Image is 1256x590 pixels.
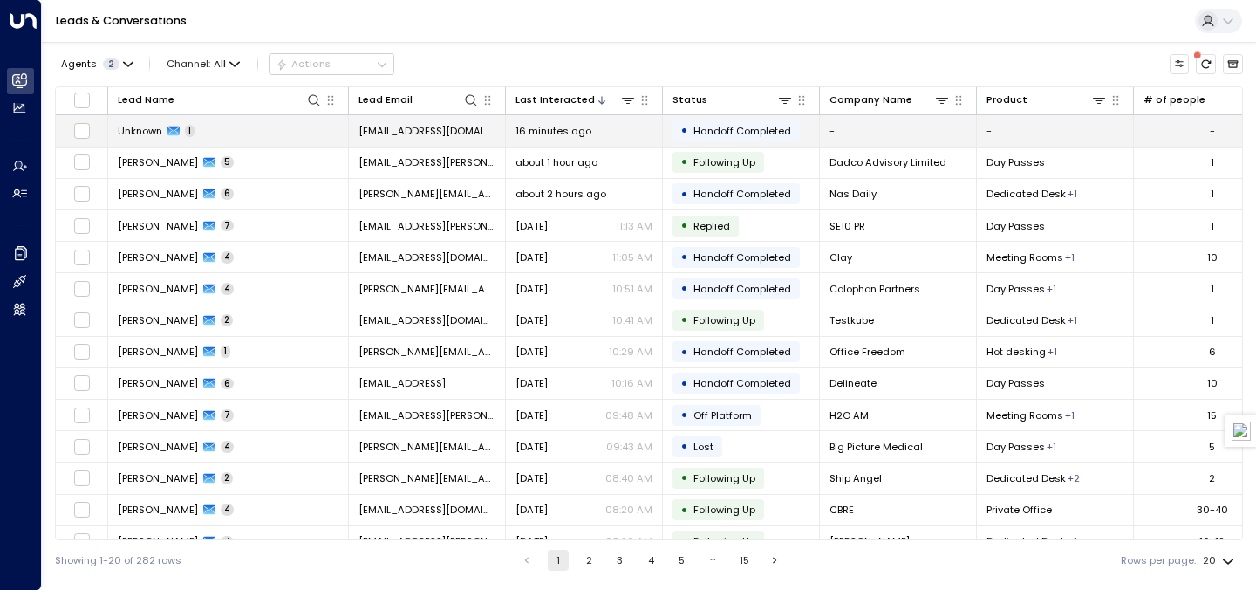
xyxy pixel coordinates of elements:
[829,534,910,548] span: Compton
[672,92,707,108] div: Status
[680,214,688,237] div: •
[221,346,230,358] span: 1
[1065,250,1075,264] div: Private Office
[118,534,198,548] span: Robyn Osborne
[1211,187,1214,201] div: 1
[734,550,754,571] button: Go to page 15
[221,156,234,168] span: 5
[693,345,791,359] span: Handoff Completed
[55,54,138,73] button: Agents2
[680,119,688,142] div: •
[986,92,1027,108] div: Product
[221,251,234,264] span: 4
[986,155,1045,169] span: Day Passes
[515,155,597,169] span: about 1 hour ago
[977,115,1134,146] td: -
[680,340,688,364] div: •
[680,308,688,332] div: •
[680,403,688,427] div: •
[829,440,923,454] span: Big Picture Medical
[986,408,1063,422] span: Meeting Rooms
[358,92,479,108] div: Lead Email
[515,408,548,422] span: Yesterday
[161,54,246,73] span: Channel:
[1170,54,1190,74] button: Customize
[693,534,755,548] span: Following Up
[606,440,652,454] p: 09:43 AM
[1143,92,1205,108] div: # of people
[118,250,198,264] span: Imane Mabrouk
[73,470,91,487] span: Toggle select row
[358,282,495,296] span: chris@clphn.com
[1211,282,1214,296] div: 1
[221,378,234,390] span: 6
[680,182,688,206] div: •
[161,54,246,73] button: Channel:All
[829,92,950,108] div: Company Name
[1196,54,1216,74] span: There are new threads available. Refresh the grid to view the latest updates.
[829,219,865,233] span: SE10 PR
[221,472,233,484] span: 2
[515,534,548,548] span: Yesterday
[73,280,91,298] span: Toggle select row
[358,187,495,201] span: tara@nasdaily.com
[55,553,181,568] div: Showing 1-20 of 282 rows
[1211,313,1214,327] div: 1
[1203,550,1238,572] div: 20
[61,59,97,69] span: Agents
[829,503,854,517] span: CBRE
[1047,282,1056,296] div: Hot desking
[515,187,606,201] span: about 2 hours ago
[358,92,413,108] div: Lead Email
[829,471,882,485] span: Ship Angel
[986,471,1066,485] span: Dedicated Desk
[1209,345,1216,359] div: 6
[693,503,755,517] span: Following Up
[612,250,652,264] p: 11:05 AM
[693,471,755,485] span: Following Up
[605,503,652,517] p: 08:20 AM
[680,150,688,174] div: •
[358,534,495,548] span: RO@compton.london
[73,92,91,109] span: Toggle select all
[578,550,599,571] button: Go to page 2
[221,504,234,516] span: 4
[515,503,548,517] span: Yesterday
[221,283,234,295] span: 4
[605,408,652,422] p: 09:48 AM
[73,343,91,360] span: Toggle select row
[73,217,91,235] span: Toggle select row
[269,53,394,74] div: Button group with a nested menu
[1065,408,1075,422] div: Private Office
[829,187,877,201] span: Nas Daily
[612,282,652,296] p: 10:51 AM
[214,58,226,70] span: All
[1207,250,1218,264] div: 10
[611,376,652,390] p: 10:16 AM
[358,313,495,327] span: sholland6991@gmail.com
[358,345,495,359] span: lee@officefreedom.com
[609,345,652,359] p: 10:29 AM
[276,58,331,70] div: Actions
[986,313,1066,327] span: Dedicated Desk
[73,185,91,202] span: Toggle select row
[221,220,234,232] span: 7
[1211,155,1214,169] div: 1
[221,314,233,326] span: 2
[1068,187,1077,201] div: Hot desking
[118,92,322,108] div: Lead Name
[829,250,852,264] span: Clay
[118,440,198,454] span: James Hansord
[515,313,548,327] span: Yesterday
[820,115,977,146] td: -
[829,155,946,169] span: Dadco Advisory Limited
[986,92,1107,108] div: Product
[515,282,548,296] span: Yesterday
[986,282,1045,296] span: Day Passes
[515,219,548,233] span: Yesterday
[616,219,652,233] p: 11:13 AM
[221,188,234,200] span: 6
[221,441,234,453] span: 4
[118,187,198,201] span: Tara Keeney
[221,409,234,422] span: 7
